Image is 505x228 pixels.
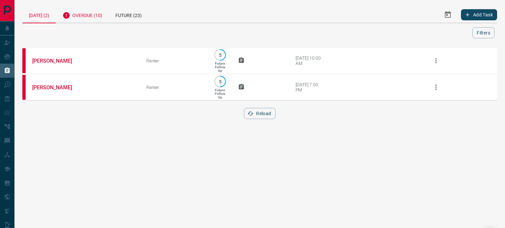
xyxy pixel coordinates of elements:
p: Future Follow Up [215,88,225,99]
p: 5 [218,52,223,57]
div: Renter [146,58,202,63]
div: property.ca [22,48,26,73]
div: Future (23) [109,7,148,23]
div: [DATE] 10:00 AM [296,55,324,66]
button: Filters [472,27,494,38]
button: Reload [244,108,275,119]
div: property.ca [22,75,26,100]
p: 5 [218,79,223,84]
div: [DATE] (2) [22,7,56,23]
a: [PERSON_NAME] [32,58,82,64]
button: Add Task [461,9,497,20]
div: [DATE] 7:00 PM [296,82,324,93]
div: Renter [146,85,202,90]
p: Future Follow Up [215,62,225,73]
button: Select Date Range [440,7,456,23]
a: [PERSON_NAME] [32,84,82,91]
div: Overdue (10) [56,7,109,23]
